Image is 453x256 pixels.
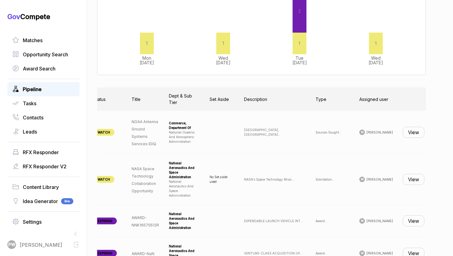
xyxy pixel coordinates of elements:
[23,100,36,107] span: Tasks
[23,128,37,135] span: Leads
[403,127,424,138] button: View
[12,218,75,226] a: Settings
[93,129,114,136] span: WATCH
[8,242,15,248] span: PW
[369,60,383,65] tspan: [DATE]
[23,149,59,156] span: RFX Responder
[23,114,43,121] span: Contacts
[244,219,306,223] p: EXPENDABLE LAUNCH VEHICLE INT ...
[222,41,224,46] tspan: 1
[12,65,75,72] a: Award Search
[169,130,200,144] div: national oceanic and atmospheric administration
[12,149,75,156] a: RFX Responder
[316,219,349,223] p: Award ...
[298,8,301,14] tspan: 2
[292,60,307,65] tspan: [DATE]
[366,219,393,223] span: [PERSON_NAME]
[239,87,311,111] th: Description
[366,251,393,256] span: [PERSON_NAME]
[132,166,156,193] span: NASA Space Technology Collaboration Opportunity
[361,177,364,182] span: W
[216,60,231,65] tspan: [DATE]
[23,37,43,44] span: Matches
[375,41,377,46] tspan: 1
[366,130,393,135] span: [PERSON_NAME]
[354,87,398,111] th: Assigned user
[93,218,117,224] span: EXPIRING
[7,13,20,21] span: Gov
[12,100,75,107] a: Tasks
[244,251,306,256] p: VENTURE-CLASS ACQUISITION OF ...
[218,55,228,61] tspan: Wed
[169,161,200,179] div: national aeronautics and space administration
[23,198,58,205] span: Idea Generator
[23,183,59,191] span: Content Library
[93,176,114,183] span: WATCH
[23,218,42,226] span: Settings
[244,177,306,182] p: NASA's Space Technology Missi ...
[361,219,364,223] span: W
[169,212,200,230] div: national aeronautics and space administration
[61,198,73,204] span: Beta
[132,119,158,146] span: NOAA Antenna Ground Systems Services IDIQ
[366,177,393,182] span: [PERSON_NAME]
[132,215,159,227] span: AWARD-NNK16570512R
[316,251,349,256] p: Award ...
[205,87,239,111] th: Set Aside
[371,55,381,61] tspan: Wed
[132,251,154,256] span: AWARD-NaN
[403,174,424,185] button: View
[316,130,349,135] p: Sources Sought ...
[12,114,75,121] a: Contacts
[12,163,75,170] a: RFX Responder V2
[361,251,364,255] span: W
[146,41,148,46] tspan: 1
[164,87,205,111] th: Dept & Sub Tier
[23,65,55,72] span: Award Search
[296,55,304,61] tspan: Tue
[299,41,300,46] tspan: 1
[140,60,154,65] tspan: [DATE]
[127,87,164,111] th: Title
[244,128,306,137] p: [GEOGRAPHIC_DATA], [GEOGRAPHIC_DATA] ...
[23,51,68,58] span: Opportunity Search
[12,51,75,58] a: Opportunity Search
[12,128,75,135] a: Leads
[88,87,127,111] th: Status
[12,37,75,44] a: Matches
[20,241,62,249] span: [PERSON_NAME]
[142,55,151,61] tspan: Mon
[210,175,234,184] p: No Set aside used
[316,177,349,182] p: Solicitation ...
[361,130,364,134] span: W
[403,215,424,226] button: View
[7,12,80,21] h1: Compete
[169,121,200,130] div: commerce, department of
[311,87,354,111] th: Type
[12,183,75,191] a: Content Library
[169,179,200,198] div: national aeronautics and space administration
[23,86,42,93] span: Pipeline
[12,86,75,93] a: Pipeline
[23,163,67,170] span: RFX Responder V2
[12,198,75,205] a: Idea GeneratorBeta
